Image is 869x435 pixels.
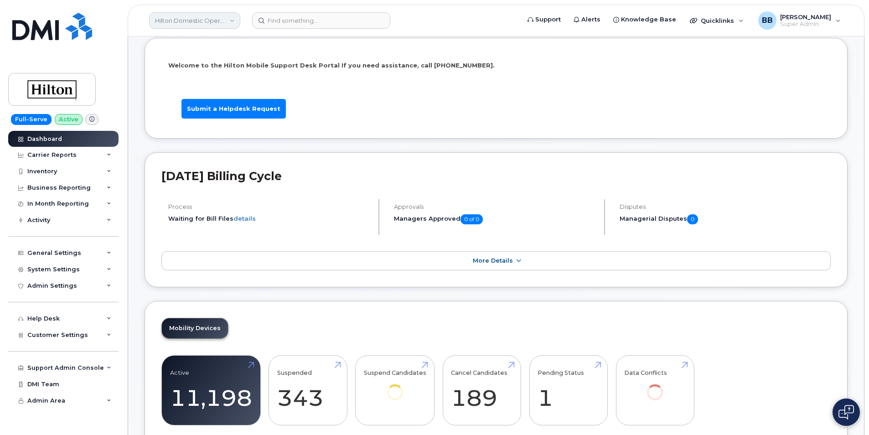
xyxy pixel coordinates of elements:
[170,360,252,420] a: Active 11,198
[233,215,256,222] a: details
[168,203,371,210] h4: Process
[780,21,831,28] span: Super Admin
[168,214,371,223] li: Waiting for Bill Files
[394,203,596,210] h4: Approvals
[181,99,286,119] a: Submit a Helpdesk Request
[538,360,599,420] a: Pending Status 1
[460,214,483,224] span: 0 of 0
[149,12,240,29] a: Hilton Domestic Operating Company Inc
[620,214,831,224] h5: Managerial Disputes
[687,214,698,224] span: 0
[621,15,676,24] span: Knowledge Base
[581,15,600,24] span: Alerts
[451,360,512,420] a: Cancel Candidates 189
[838,405,854,419] img: Open chat
[277,360,339,420] a: Suspended 343
[624,360,686,413] a: Data Conflicts
[252,12,390,29] input: Find something...
[161,169,831,183] h2: [DATE] Billing Cycle
[394,214,596,224] h5: Managers Approved
[162,318,228,338] a: Mobility Devices
[620,203,831,210] h4: Disputes
[683,11,750,30] div: Quicklinks
[752,11,847,30] div: Ben Baskerville Jr
[567,10,607,29] a: Alerts
[168,61,824,70] p: Welcome to the Hilton Mobile Support Desk Portal If you need assistance, call [PHONE_NUMBER].
[780,13,831,21] span: [PERSON_NAME]
[473,257,513,264] span: More Details
[521,10,567,29] a: Support
[607,10,683,29] a: Knowledge Base
[701,17,734,24] span: Quicklinks
[535,15,561,24] span: Support
[364,360,426,413] a: Suspend Candidates
[762,15,773,26] span: BB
